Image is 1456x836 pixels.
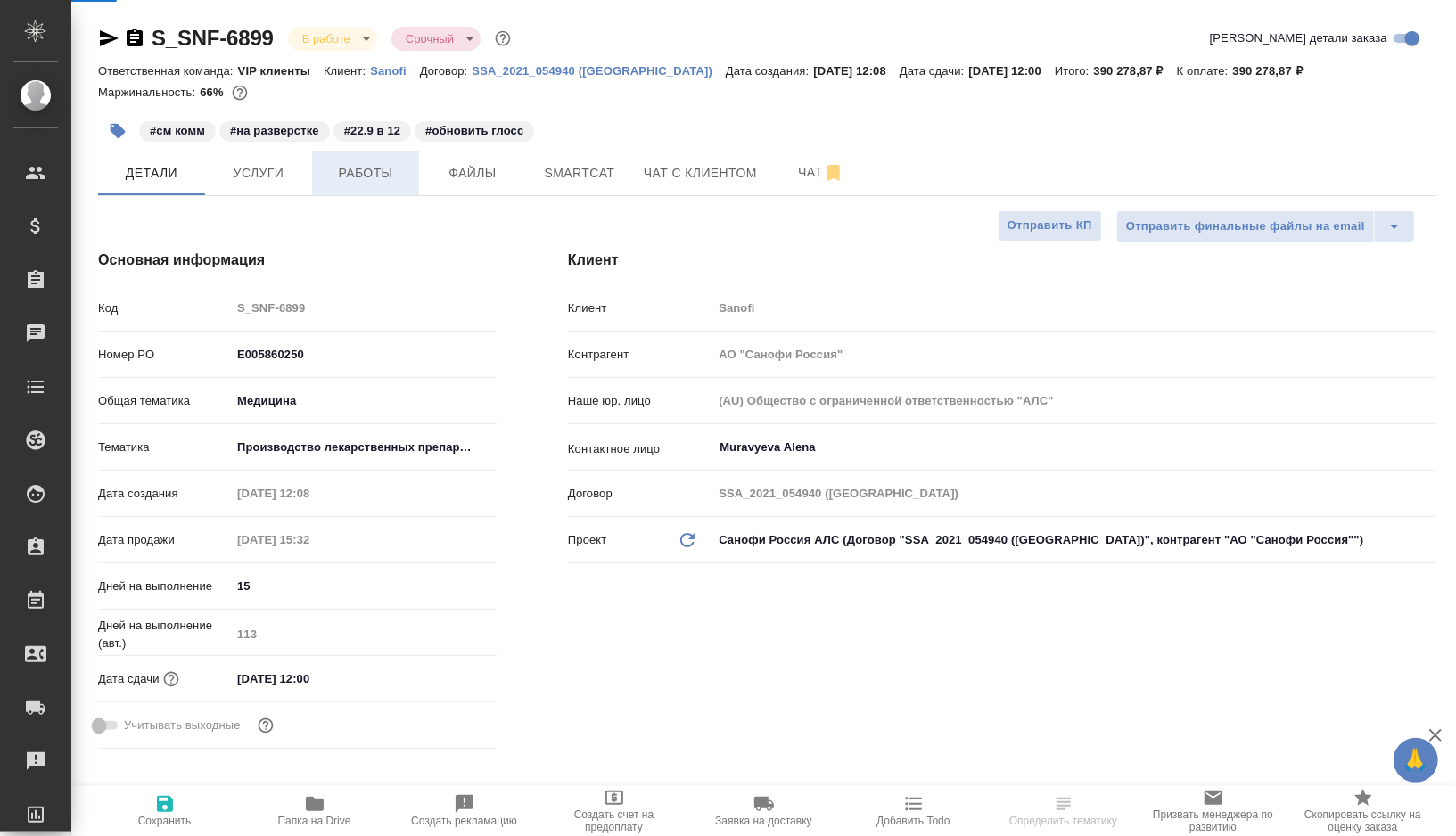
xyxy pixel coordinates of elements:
input: Пустое поле [231,295,497,321]
p: Дата сдачи [98,670,160,688]
span: Создать рекламацию [411,815,517,827]
span: Работы [323,162,408,184]
button: Скопировать ссылку для ЯМессенджера [98,28,119,49]
div: split button [1116,210,1415,242]
span: Чат с клиентом [644,162,757,184]
button: Папка на Drive [240,786,390,836]
p: 390 278,87 ₽ [1233,64,1316,78]
p: Контактное лицо [568,440,712,458]
span: Заявка на доставку [715,815,811,827]
p: 390 278,87 ₽ [1094,64,1177,78]
a: SSA_2021_054940 ([GEOGRAPHIC_DATA]) [472,62,726,78]
span: Определить тематику [1009,815,1117,827]
button: Срочный [400,31,459,46]
p: Клиент [568,299,712,317]
svg: Отписаться [823,162,844,184]
p: Маржинальность: [98,86,200,99]
button: Доп статусы указывают на важность/срочность заказа [491,27,514,50]
button: 110901.68 RUB; [228,81,251,104]
p: Ответственная команда: [98,64,238,78]
button: Заявка на доставку [689,786,839,836]
input: ✎ Введи что-нибудь [231,573,497,599]
span: Детали [109,162,194,184]
p: VIP клиенты [238,64,324,78]
input: Пустое поле [231,527,387,553]
p: [DATE] 12:00 [968,64,1055,78]
span: на разверстке [218,122,332,137]
input: Пустое поле [231,480,387,506]
p: SSA_2021_054940 ([GEOGRAPHIC_DATA]) [472,64,726,78]
input: Пустое поле [712,388,1436,414]
span: Скопировать ссылку на оценку заказа [1299,808,1427,833]
p: #на разверстке [230,122,319,140]
p: Дней на выполнение (авт.) [98,617,231,652]
p: 66% [200,86,227,99]
button: Добавить Todo [839,786,989,836]
button: Создать счет на предоплату [539,786,689,836]
a: S_SNF-6899 [152,26,274,50]
input: Пустое поле [712,295,1436,321]
span: Создать счет на предоплату [550,808,679,833]
p: [DATE] 12:08 [813,64,900,78]
p: Договор [568,485,712,503]
div: Санофи Россия АЛС (Договор "SSA_2021_054940 ([GEOGRAPHIC_DATA])", контрагент "АО "Санофи Россия"") [712,525,1436,555]
input: ✎ Введи что-нибудь [231,341,497,367]
span: Услуги [216,162,301,184]
button: Open [1427,446,1430,449]
button: Сохранить [90,786,240,836]
a: Sanofi [370,62,420,78]
button: В работе [297,31,356,46]
span: Файлы [430,162,515,184]
p: Общая тематика [98,392,231,410]
button: Призвать менеджера по развитию [1139,786,1288,836]
div: Производство лекарственных препаратов [231,432,497,463]
p: Дата создания: [726,64,813,78]
span: Smartcat [537,162,622,184]
span: Призвать менеджера по развитию [1149,808,1278,833]
button: Отправить КП [998,210,1102,242]
p: Sanofi [370,64,420,78]
span: Сохранить [138,815,192,827]
input: Пустое поле [231,621,497,647]
p: Дата сдачи: [900,64,968,78]
span: Добавить Todo [876,815,950,827]
p: К оплате: [1177,64,1233,78]
span: [PERSON_NAME] детали заказа [1210,29,1387,47]
p: #22.9 в 12 [344,122,400,140]
h4: Клиент [568,250,1436,271]
span: Чат [778,161,864,184]
button: Добавить тэг [98,111,137,151]
span: 🙏 [1401,742,1431,779]
div: В работе [391,27,481,51]
span: Отправить КП [1008,216,1092,236]
span: Учитывать выходные [124,717,241,734]
p: Договор: [420,64,473,78]
p: Проект [568,531,607,549]
div: Медицина [231,386,497,416]
p: Дата продажи [98,531,231,549]
button: Скопировать ссылку на оценку заказа [1288,786,1438,836]
span: Папка на Drive [278,815,351,827]
span: см комм [137,122,218,137]
p: Наше юр. лицо [568,392,712,410]
button: Скопировать ссылку [124,28,145,49]
button: 🙏 [1394,738,1438,783]
p: Итого: [1055,64,1093,78]
h4: Основная информация [98,250,497,271]
span: Отправить финальные файлы на email [1126,217,1365,237]
button: Определить тематику [989,786,1139,836]
p: Номер PO [98,346,231,364]
p: Код [98,299,231,317]
button: Если добавить услуги и заполнить их объемом, то дата рассчитается автоматически [160,668,183,691]
div: В работе [288,27,377,51]
p: Дата создания [98,485,231,503]
input: Пустое поле [712,480,1436,506]
p: Контрагент [568,346,712,364]
button: Выбери, если сб и вс нужно считать рабочими днями для выполнения заказа. [254,714,277,737]
p: #см комм [150,122,205,140]
p: Клиент: [324,64,370,78]
input: ✎ Введи что-нибудь [231,666,387,692]
p: Дней на выполнение [98,578,231,595]
p: #обновить глосс [425,122,523,140]
button: Отправить финальные файлы на email [1116,210,1375,242]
